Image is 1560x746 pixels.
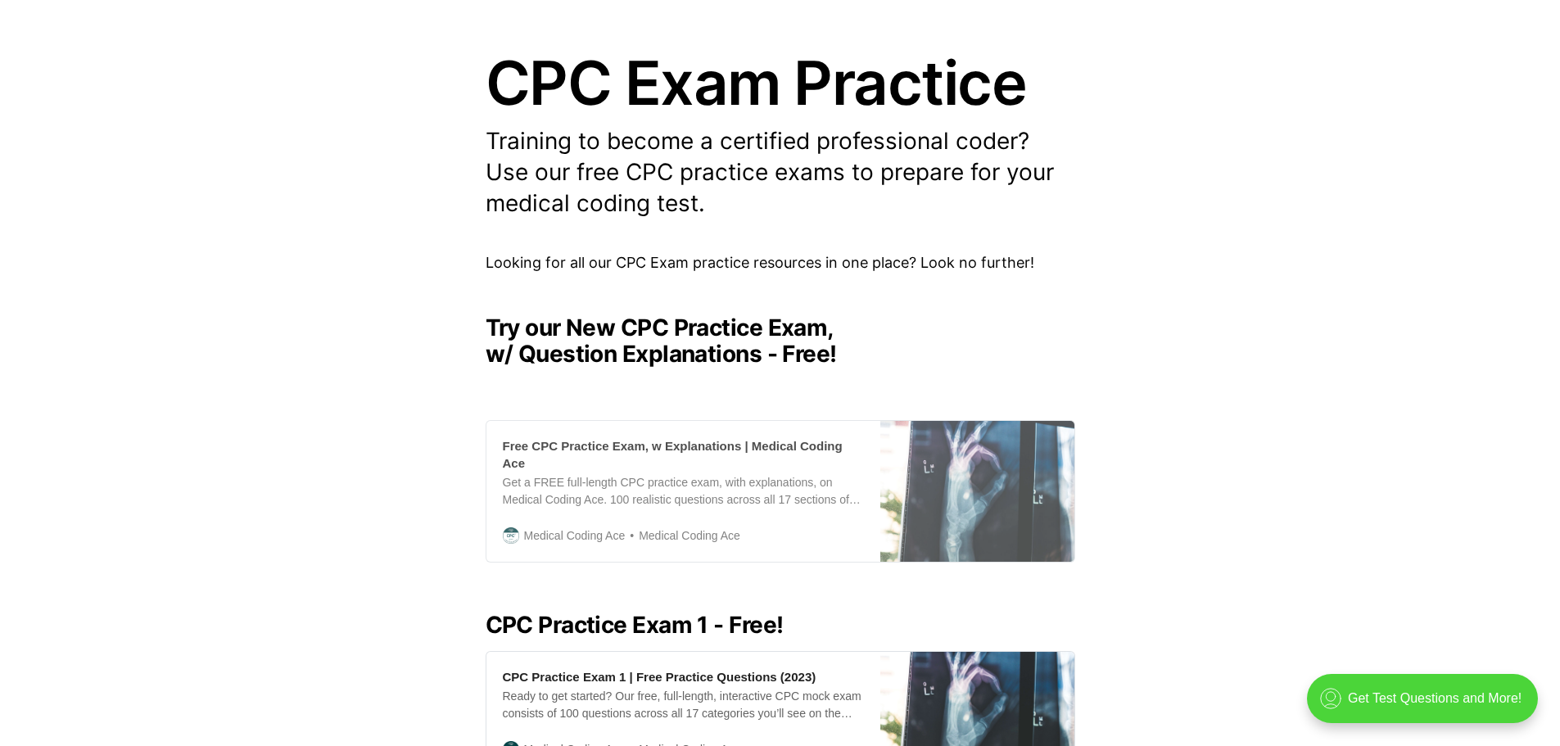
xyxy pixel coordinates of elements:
div: Ready to get started? Our free, full-length, interactive CPC mock exam consists of 100 questions ... [503,688,864,722]
h1: CPC Exam Practice [486,52,1075,113]
p: Looking for all our CPC Exam practice resources in one place? Look no further! [486,251,1075,275]
h2: Try our New CPC Practice Exam, w/ Question Explanations - Free! [486,314,1075,367]
div: Get a FREE full-length CPC practice exam, with explanations, on Medical Coding Ace. 100 realistic... [503,474,864,509]
iframe: portal-trigger [1293,666,1560,746]
h2: CPC Practice Exam 1 - Free! [486,612,1075,638]
p: Training to become a certified professional coder? Use our free CPC practice exams to prepare for... [486,126,1075,219]
div: CPC Practice Exam 1 | Free Practice Questions (2023) [503,668,816,685]
div: Free CPC Practice Exam, w Explanations | Medical Coding Ace [503,437,864,472]
span: Medical Coding Ace [625,527,740,545]
a: Free CPC Practice Exam, w Explanations | Medical Coding AceGet a FREE full-length CPC practice ex... [486,420,1075,563]
span: Medical Coding Ace [524,527,626,545]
